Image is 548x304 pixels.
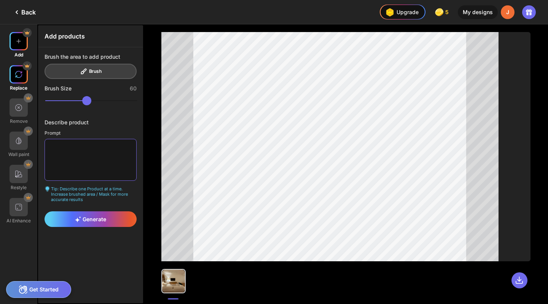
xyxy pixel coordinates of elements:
div: Brush Size [45,85,72,92]
div: 60 [130,85,137,92]
span: 5 [445,9,450,15]
div: Prompt [45,130,137,136]
div: Remove [10,118,28,124]
div: Brush the area to add product [45,53,120,60]
span: Generate [75,216,106,222]
div: J [501,5,515,19]
div: Back [12,8,36,17]
div: AI Enhance [6,218,31,224]
div: Tip: Describe one Product at a time. Increase brushed area / Mask for more accurate results [45,186,137,202]
img: textarea-hint-icon.svg [45,186,50,192]
div: Wall paint [8,151,29,157]
div: Describe product [45,119,137,125]
div: Upgrade [384,6,419,18]
div: My designs [458,5,498,19]
div: Add [14,52,23,58]
div: Replace [10,85,27,91]
div: Add products [38,26,143,47]
div: Get Started [6,281,71,298]
img: upgrade-nav-btn-icon.gif [384,6,396,18]
div: Restyle [11,185,27,190]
